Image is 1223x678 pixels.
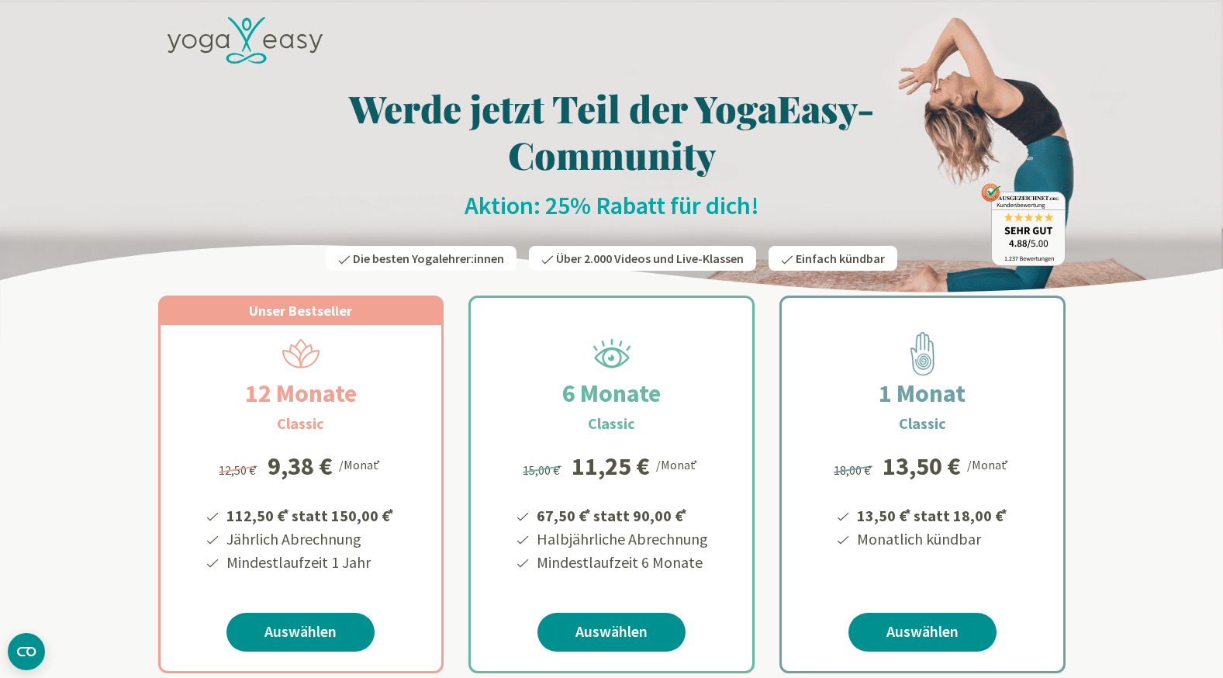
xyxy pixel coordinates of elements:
[796,251,885,266] span: Einfach kündbar
[656,454,700,474] div: /Monat
[249,302,352,320] span: Unser Bestseller
[353,251,504,266] span: Die besten Yogalehrer:innen
[834,462,875,478] span: 18,00 €
[158,85,1066,178] h1: Werde jetzt Teil der YogaEasy-Community
[525,375,698,412] h2: 6 Monate
[588,412,635,435] h3: Classic
[224,551,396,574] li: Mindestlaufzeit 1 Jahr
[841,375,1003,412] h2: 1 Monat
[224,501,396,528] li: 112,50 € statt 150,00 €
[277,412,324,435] h3: Classic
[523,462,564,478] span: 15,00 €
[848,613,997,652] a: Auswählen
[208,375,394,412] h2: 12 Monate
[268,454,333,479] div: 9,38 €
[219,462,260,478] span: 12,50 €
[537,613,686,652] a: Auswählen
[883,454,961,479] div: 13,50 €
[572,454,650,479] div: 11,25 €
[855,501,1010,528] li: 13,50 € statt 18,00 €
[981,183,1066,266] img: ausgezeichnet_badge.png
[899,412,946,435] h3: Classic
[534,551,708,574] li: Mindestlaufzeit 6 Monate
[855,528,1010,551] li: Monatlich kündbar
[8,633,45,670] button: CMP-Widget öffnen
[158,190,1066,221] h2: Aktion: 25% Rabatt für dich!
[967,454,1011,474] div: /Monat
[534,528,708,551] li: Halbjährliche Abrechnung
[224,528,396,551] li: Jährlich Abrechnung
[226,613,375,652] a: Auswählen
[339,454,383,474] div: /Monat
[534,501,708,528] li: 67,50 € statt 90,00 €
[556,251,744,266] span: Über 2.000 Videos und Live-Klassen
